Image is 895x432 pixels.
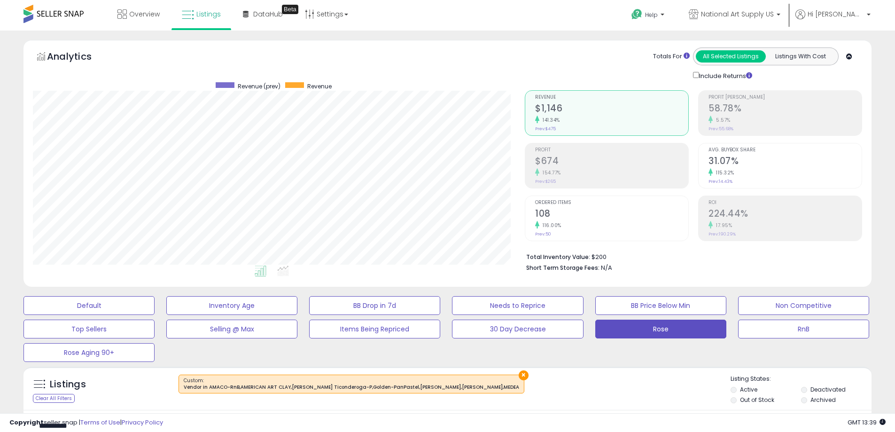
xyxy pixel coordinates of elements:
span: Ordered Items [535,200,688,205]
small: Prev: 14.43% [708,179,732,184]
span: Avg. Buybox Share [708,148,862,153]
span: Profit [PERSON_NAME] [708,95,862,100]
div: Clear All Filters [33,394,75,403]
button: × [519,370,529,380]
h2: 224.44% [708,208,862,221]
span: N/A [601,263,612,272]
h2: 31.07% [708,156,862,168]
h2: $1,146 [535,103,688,116]
p: Listing States: [731,375,872,384]
span: Revenue (prev) [238,82,280,90]
h5: Analytics [47,50,110,65]
div: Totals For [653,52,690,61]
button: Items Being Repriced [309,320,440,338]
small: Prev: $475 [535,126,556,132]
span: Custom: [184,377,519,391]
button: Selling @ Max [166,320,297,338]
label: Archived [810,396,836,404]
a: Help [624,1,674,31]
label: Out of Stock [740,396,774,404]
div: Tooltip anchor [282,5,298,14]
span: Listings [196,9,221,19]
span: National Art Supply US [701,9,774,19]
strong: Copyright [9,418,44,427]
span: Profit [535,148,688,153]
button: 30 Day Decrease [452,320,583,338]
button: Top Sellers [23,320,155,338]
button: Default [23,296,155,315]
label: Deactivated [810,385,846,393]
small: 5.57% [713,117,731,124]
button: Non Competitive [738,296,869,315]
h2: $674 [535,156,688,168]
small: 154.77% [539,169,561,176]
small: 17.95% [713,222,732,229]
small: 116.00% [539,222,561,229]
button: RnB [738,320,869,338]
button: Needs to Reprice [452,296,583,315]
small: Prev: 50 [535,231,551,237]
span: DataHub [253,9,283,19]
b: Short Term Storage Fees: [526,264,599,272]
span: Overview [129,9,160,19]
span: Revenue [307,82,332,90]
small: 115.32% [713,169,734,176]
button: Rose [595,320,726,338]
small: Prev: 190.29% [708,231,736,237]
button: All Selected Listings [696,50,766,63]
small: 141.34% [539,117,560,124]
div: Include Returns [686,70,763,81]
b: Total Inventory Value: [526,253,590,261]
li: $200 [526,251,855,262]
span: Revenue [535,95,688,100]
label: Active [740,385,757,393]
button: Inventory Age [166,296,297,315]
span: ROI [708,200,862,205]
h2: 108 [535,208,688,221]
span: Hi [PERSON_NAME] [808,9,864,19]
button: Listings With Cost [765,50,835,63]
small: Prev: $265 [535,179,556,184]
div: seller snap | | [9,418,163,427]
button: BB Price Below Min [595,296,726,315]
button: Rose Aging 90+ [23,343,155,362]
div: Vendor in AMACO-RnB,AMERICAN ART CLAY,[PERSON_NAME] Ticonderoga-P,Golden-PanPastel,[PERSON_NAME],... [184,384,519,391]
button: BB Drop in 7d [309,296,440,315]
a: Hi [PERSON_NAME] [795,9,871,31]
h5: Listings [50,378,86,391]
i: Get Help [631,8,643,20]
h2: 58.78% [708,103,862,116]
small: Prev: 55.68% [708,126,733,132]
span: 2025-09-15 13:39 GMT [848,418,886,427]
span: Help [645,11,658,19]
